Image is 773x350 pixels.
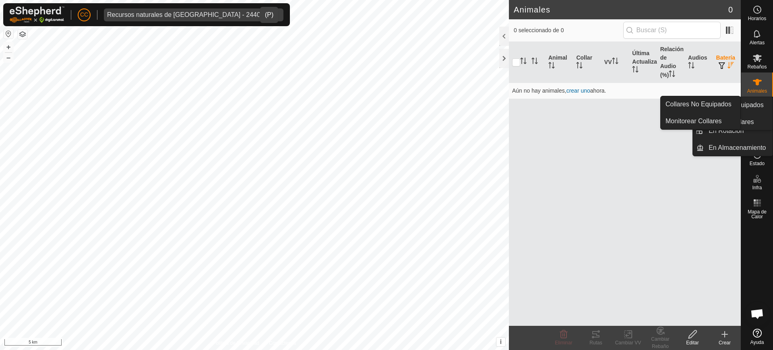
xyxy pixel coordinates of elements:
a: En Rotación [704,123,773,139]
p-sorticon: Activar para ordenar [728,63,734,70]
span: Animales [747,89,767,93]
th: Animal [545,42,573,83]
li: En Almacenamiento [693,140,773,156]
span: Recursos naturales de Castilla y Leon - 24403 [104,8,267,21]
div: Chat abierto [745,302,769,326]
a: En Almacenamiento [704,140,773,156]
span: Estado [750,161,765,166]
button: Restablecer Mapa [4,29,13,39]
a: Ayuda [741,325,773,348]
p-sorticon: Activar para ordenar [520,59,527,65]
div: Editar [676,339,709,346]
span: Alertas [750,40,765,45]
p-sorticon: Activar para ordenar [669,72,675,78]
div: Rutas [580,339,612,346]
button: i [496,338,505,346]
li: En Rotación [693,123,773,139]
span: Collares No Equipados [666,99,732,109]
span: Monitorear Collares [666,116,722,126]
h2: Animales [514,5,728,14]
a: Collares No Equipados [661,96,740,112]
button: Capas del Mapa [18,29,27,39]
p-sorticon: Activar para ordenar [576,63,583,70]
span: En Rotación [709,126,744,136]
th: Relación de Audio (%) [657,42,685,83]
input: Buscar (S) [623,22,721,39]
th: Última Actualización [629,42,657,83]
th: Batería [713,42,741,83]
span: Eliminar [555,340,572,346]
a: Monitorear Collares [661,113,740,129]
span: Rebaños [747,64,767,69]
span: i [500,338,502,345]
p-sorticon: Activar para ordenar [688,63,694,70]
div: Recursos naturales de [GEOGRAPHIC_DATA] - 24403 [107,12,264,18]
span: Ayuda [750,340,764,345]
p-sorticon: Activar para ordenar [632,67,639,74]
th: VV [601,42,629,83]
span: Horarios [748,16,766,21]
th: Audios [685,42,713,83]
button: + [4,42,13,52]
span: crear uno [566,87,590,94]
div: Cambiar Rebaño [644,336,676,350]
p-sorticon: Activar para ordenar [548,63,555,70]
span: 0 [728,4,733,16]
button: – [4,53,13,62]
div: Cambiar VV [612,339,644,346]
span: Infra [752,185,762,190]
a: Política de Privacidad [213,340,259,347]
th: Collar [573,42,601,83]
span: CC [80,10,88,19]
p-sorticon: Activar para ordenar [612,59,618,65]
img: Logo Gallagher [10,6,64,23]
p-sorticon: Activar para ordenar [531,59,538,65]
span: En Almacenamiento [709,143,766,153]
td: Aún no hay animales, ahora. [509,83,741,99]
div: Crear [709,339,741,346]
div: dropdown trigger [267,8,283,21]
span: 0 seleccionado de 0 [514,26,623,35]
a: Contáctenos [269,340,296,347]
span: Mapa de Calor [743,209,771,219]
